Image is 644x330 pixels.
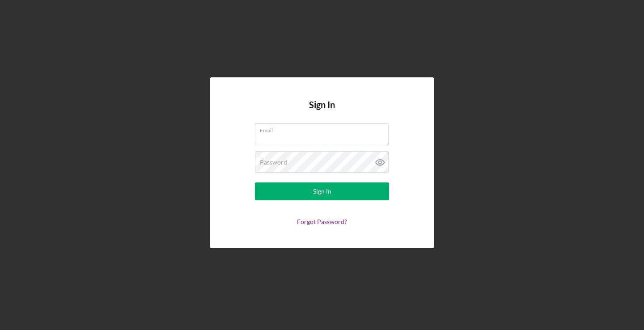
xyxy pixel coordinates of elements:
label: Email [260,124,389,134]
div: Sign In [313,182,331,200]
a: Forgot Password? [297,218,347,225]
label: Password [260,159,287,166]
button: Sign In [255,182,389,200]
h4: Sign In [309,100,335,123]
